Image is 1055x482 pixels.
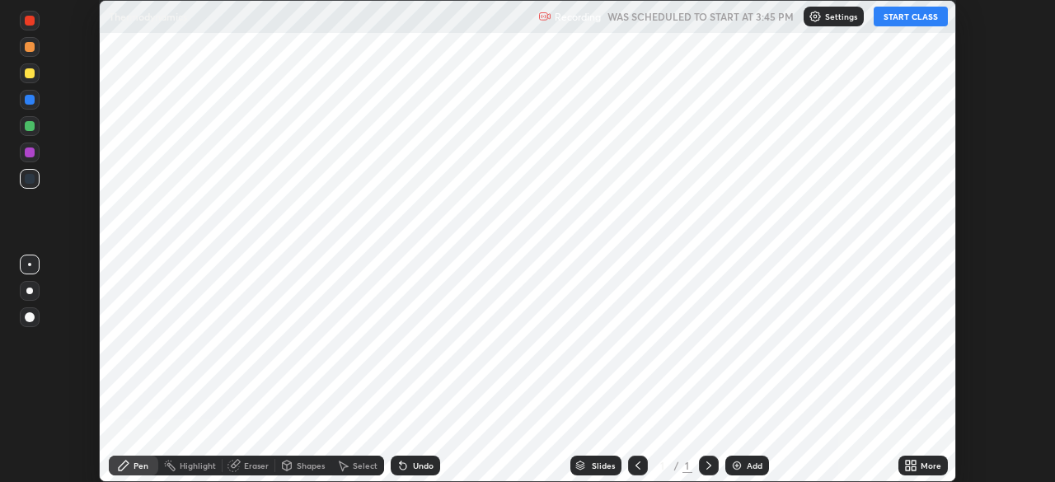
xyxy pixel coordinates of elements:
img: recording.375f2c34.svg [538,10,551,23]
img: class-settings-icons [809,10,822,23]
div: Slides [592,461,615,470]
div: Add [747,461,762,470]
div: Undo [413,461,434,470]
img: add-slide-button [730,459,743,472]
div: Shapes [297,461,325,470]
div: More [921,461,941,470]
p: Settings [825,12,857,21]
p: Thermodynamics [109,10,187,23]
p: Recording [555,11,601,23]
div: Highlight [180,461,216,470]
div: / [674,461,679,470]
h5: WAS SCHEDULED TO START AT 3:45 PM [607,9,794,24]
div: Eraser [244,461,269,470]
div: 1 [682,458,692,473]
div: Pen [134,461,148,470]
button: START CLASS [874,7,948,26]
div: Select [353,461,377,470]
div: 1 [654,461,671,470]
